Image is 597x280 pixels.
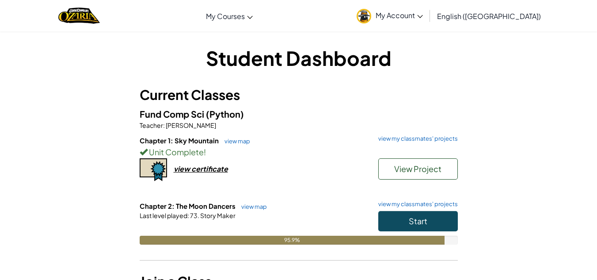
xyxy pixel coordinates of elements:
h1: Student Dashboard [140,44,458,72]
span: Start [409,216,427,226]
span: Fund Comp Sci [140,108,206,119]
a: view my classmates' projects [374,136,458,142]
h3: Current Classes [140,85,458,105]
span: Unit Complete [148,147,204,157]
span: Last level played [140,211,187,219]
span: : [187,211,189,219]
a: view map [220,138,250,145]
div: 95.9% [140,236,445,245]
div: view certificate [174,164,228,173]
a: My Courses [202,4,257,28]
a: view map [237,203,267,210]
span: My Account [376,11,423,20]
a: Ozaria by CodeCombat logo [58,7,99,25]
span: View Project [394,164,441,174]
span: Chapter 1: Sky Mountain [140,136,220,145]
span: (Python) [206,108,244,119]
img: avatar [357,9,371,23]
button: Start [378,211,458,231]
img: certificate-icon.png [140,158,167,181]
a: My Account [352,2,427,30]
span: [PERSON_NAME] [165,121,216,129]
span: Chapter 2: The Moon Dancers [140,202,237,210]
span: Story Maker [199,211,236,219]
a: English ([GEOGRAPHIC_DATA]) [433,4,545,28]
span: My Courses [206,12,245,21]
span: : [163,121,165,129]
span: ! [204,147,206,157]
span: English ([GEOGRAPHIC_DATA]) [437,12,541,21]
span: Teacher [140,121,163,129]
button: View Project [378,158,458,180]
span: 73. [189,211,199,219]
a: view my classmates' projects [374,201,458,207]
img: Home [58,7,99,25]
a: view certificate [140,164,228,173]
